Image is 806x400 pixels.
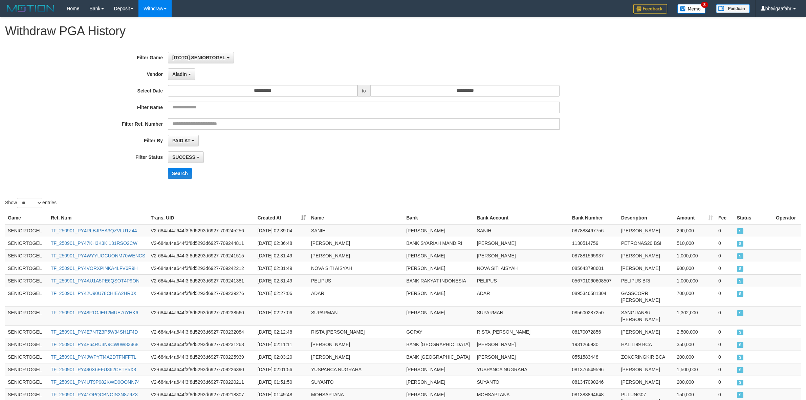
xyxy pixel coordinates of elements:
th: Created At: activate to sort column ascending [255,212,308,224]
td: [PERSON_NAME] [404,376,474,388]
td: 350,000 [674,338,716,351]
span: to [357,85,370,97]
td: 0 [716,249,734,262]
td: 08170072856 [569,325,618,338]
td: SUYANTO [474,376,569,388]
img: MOTION_logo.png [5,3,57,14]
th: Bank Number [569,212,618,224]
th: Bank [404,212,474,224]
td: [PERSON_NAME] [618,262,674,274]
span: SUCCESS [737,355,744,360]
td: [DATE] 02:12:48 [255,325,308,338]
td: [DATE] 02:31:49 [255,274,308,287]
td: [PERSON_NAME] [474,351,569,363]
td: V2-684a44a644f3f8d5293d6927-709244811 [148,237,255,249]
span: SUCCESS [737,342,744,348]
select: Showentries [17,198,42,208]
td: SENIORTOGEL [5,338,48,351]
td: [PERSON_NAME] [618,376,674,388]
a: TF_250901_PY4E7NTZ3P5W34SH1F4D [51,329,138,335]
td: 0 [716,237,734,249]
td: 1931266930 [569,338,618,351]
td: 0 [716,274,734,287]
td: SENIORTOGEL [5,306,48,325]
td: 1,302,000 [674,306,716,325]
td: [PERSON_NAME] [308,351,404,363]
td: 200,000 [674,351,716,363]
td: PELIPUS BRI [618,274,674,287]
td: V2-684a44a644f3f8d5293d6927-709220211 [148,376,255,388]
td: 0 [716,338,734,351]
td: SENIORTOGEL [5,351,48,363]
td: [PERSON_NAME] [404,249,474,262]
td: NOVA SITI AISYAH [474,262,569,274]
td: 081376549596 [569,363,618,376]
span: Aladin [172,71,187,77]
td: [DATE] 02:11:11 [255,338,308,351]
th: Description [618,212,674,224]
td: V2-684a44a644f3f8d5293d6927-709232084 [148,325,255,338]
td: V2-684a44a644f3f8d5293d6927-709226390 [148,363,255,376]
td: [PERSON_NAME] [474,237,569,249]
td: HALILI99 BCA [618,338,674,351]
span: PAID AT [172,138,190,143]
span: SUCCESS [737,367,744,373]
td: [DATE] 02:39:04 [255,224,308,237]
td: BANK [GEOGRAPHIC_DATA] [404,351,474,363]
td: [PERSON_NAME] [618,363,674,376]
td: [PERSON_NAME] [618,224,674,237]
td: ADAR [474,287,569,306]
th: Game [5,212,48,224]
a: TF_250901_PY47KH3K3KI131RSO2CW [51,240,137,246]
td: SENIORTOGEL [5,363,48,376]
span: SUCCESS [737,380,744,385]
td: SUPARMAN [474,306,569,325]
td: [PERSON_NAME] [618,249,674,262]
td: V2-684a44a644f3f8d5293d6927-709225939 [148,351,255,363]
td: SANIH [474,224,569,237]
a: TF_250901_PY4JWPYTI4A2DTFNFFTL [51,354,136,360]
span: 3 [701,2,708,8]
td: BANK RAKYAT INDONESIA [404,274,474,287]
span: SUCCESS [737,266,744,272]
img: panduan.png [716,4,750,13]
td: PELIPUS [474,274,569,287]
td: [PERSON_NAME] [404,287,474,306]
td: 087883467756 [569,224,618,237]
td: [PERSON_NAME] [404,363,474,376]
a: TF_250901_PY490X6EFU362CETP5X8 [51,367,136,372]
td: [PERSON_NAME] [474,338,569,351]
td: [DATE] 02:27:06 [255,306,308,325]
span: SUCCESS [737,228,744,234]
th: Ref. Num [48,212,148,224]
td: [DATE] 02:01:56 [255,363,308,376]
th: Amount: activate to sort column ascending [674,212,716,224]
td: SENIORTOGEL [5,249,48,262]
td: NOVA SITI AISYAH [308,262,404,274]
td: V2-684a44a644f3f8d5293d6927-709241381 [148,274,255,287]
th: Status [734,212,773,224]
td: GASSCORR [PERSON_NAME] [618,287,674,306]
img: Button%20Memo.svg [677,4,706,14]
a: TF_250901_PY4UT9P082KWD0OONN74 [51,379,140,385]
button: Search [168,168,192,179]
td: SENIORTOGEL [5,287,48,306]
td: ZOKORINGKIR BCA [618,351,674,363]
td: PETRONAS20 BSI [618,237,674,249]
td: V2-684a44a644f3f8d5293d6927-709245256 [148,224,255,237]
td: 200,000 [674,376,716,388]
td: 0 [716,287,734,306]
a: TF_250901_PY4WYYUOCUONM70WENCS [51,253,145,258]
button: Aladin [168,68,195,80]
td: 1130514759 [569,237,618,249]
a: TF_250901_PY42U90U78CHIEA2HR0X [51,291,136,296]
td: 0 [716,376,734,388]
td: SENIORTOGEL [5,274,48,287]
a: TF_250901_PY4VORXPINKA4LFV6R9H [51,266,138,271]
label: Show entries [5,198,57,208]
span: SUCCESS [737,330,744,335]
th: Bank Account [474,212,569,224]
h1: Withdraw PGA History [5,24,801,38]
td: V2-684a44a644f3f8d5293d6927-709239276 [148,287,255,306]
td: SENIORTOGEL [5,237,48,249]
